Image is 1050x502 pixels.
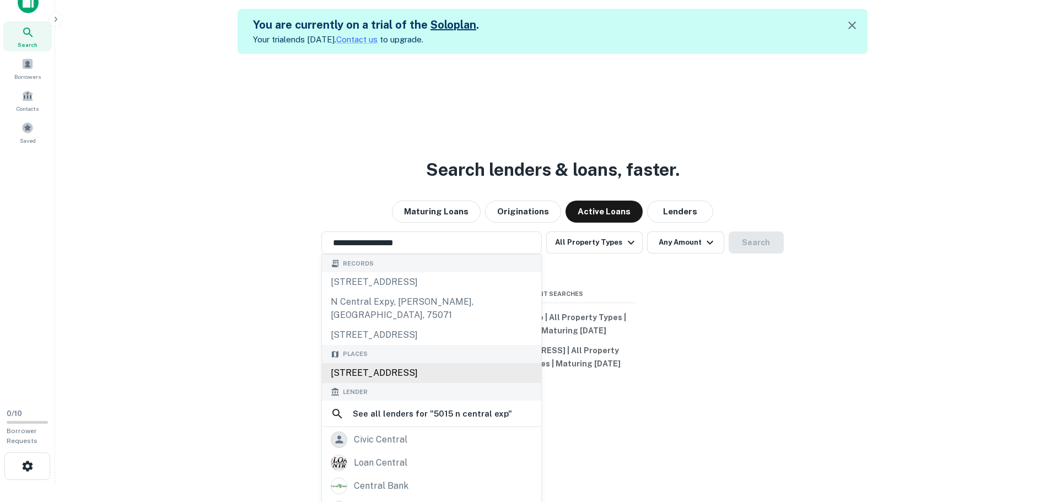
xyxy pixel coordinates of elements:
[7,409,22,418] span: 0 / 10
[331,478,347,494] img: picture
[253,17,479,33] h5: You are currently on a trial of the .
[470,341,636,374] button: [STREET_ADDRESS] | All Property Types | All Types | Maturing [DATE]
[354,431,407,448] div: civic central
[322,474,541,498] a: central bank
[322,325,541,345] div: [STREET_ADDRESS]
[322,428,541,451] a: civic central
[647,201,713,223] button: Lenders
[7,427,37,445] span: Borrower Requests
[566,201,643,223] button: Active Loans
[485,201,561,223] button: Originations
[322,292,541,325] div: n central expy, [PERSON_NAME], [GEOGRAPHIC_DATA], 75071
[647,231,724,253] button: Any Amount
[331,455,347,471] img: picture
[354,478,408,494] div: central bank
[3,117,52,147] a: Saved
[426,156,680,183] h3: Search lenders & loans, faster.
[343,259,374,268] span: Records
[343,387,368,397] span: Lender
[392,201,481,223] button: Maturing Loans
[3,21,52,51] a: Search
[430,18,476,31] a: Soloplan
[253,33,479,46] p: Your trial ends [DATE]. to upgrade.
[17,104,39,113] span: Contacts
[322,272,541,292] div: [STREET_ADDRESS]
[3,53,52,83] a: Borrowers
[470,289,636,299] span: Recent Searches
[343,349,368,359] span: Places
[353,407,512,420] h6: See all lenders for " 5015 n central exp "
[20,136,36,145] span: Saved
[322,451,541,474] a: loan central
[546,231,642,253] button: All Property Types
[354,455,407,471] div: loan central
[336,35,378,44] a: Contact us
[14,72,41,81] span: Borrowers
[322,363,541,383] div: [STREET_ADDRESS]
[3,85,52,115] a: Contacts
[18,40,37,49] span: Search
[470,307,636,341] button: 3100 monticello | All Property Types | All Types | Maturing [DATE]
[995,414,1050,467] iframe: Chat Widget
